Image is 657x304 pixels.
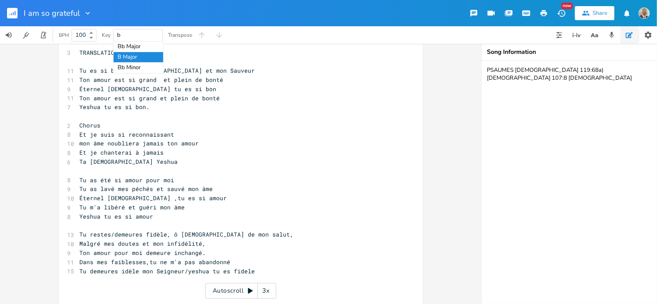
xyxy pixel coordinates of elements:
[80,121,101,129] span: Chorus
[80,131,175,138] span: Et je suis si reconnaissant
[575,6,614,20] button: Share
[80,176,175,184] span: Tu as été si amour pour moi
[80,240,206,247] span: Malgré mes doutes et mon infidélité,
[80,258,231,266] span: Dans mes faiblesses,tu ne m'a pas abandonné
[168,32,192,38] div: Transpose
[553,5,570,21] button: New
[114,52,163,63] div: B Major
[80,249,206,257] span: Ton amour pour moi demeure inchangé.
[80,185,213,193] span: Tu as lavé mes péchés et sauvé mon âme
[80,194,227,202] span: Éternel [DEMOGRAPHIC_DATA] ,tu es si amour
[80,76,224,84] span: Ton amour est si grand et plein de bonté
[593,9,607,17] div: Share
[80,139,199,147] span: mon âme noubliera jamais ton amour
[80,158,178,166] span: Ta [DEMOGRAPHIC_DATA] Yeshua
[639,7,650,19] img: NODJIBEYE CHERUBIN
[80,103,150,111] span: Yeshua tu es si bon.
[80,94,220,102] span: Ton amour est si grand et plein de bonté
[102,32,111,38] div: Key
[24,9,80,17] span: I am so grateful
[80,67,255,74] span: Tu es si bon mon [DEMOGRAPHIC_DATA] et mon Sauveur
[59,33,69,38] div: BPM
[258,283,274,299] div: 3x
[80,267,255,275] span: Tu demeures idèle mon Seigneur/yeshua tu es fidele
[80,230,294,238] span: Tu restes/demeures fidèle, ô [DEMOGRAPHIC_DATA] de mon salut,
[80,49,118,57] span: TRANSLATION
[561,3,573,9] div: New
[80,212,154,220] span: Yeshua tu es si amour
[482,61,657,304] textarea: PSAUMES [DEMOGRAPHIC_DATA] 119:68a) [DEMOGRAPHIC_DATA] 107:8 [DEMOGRAPHIC_DATA]
[114,42,163,52] div: Bb Major
[487,49,652,55] div: Song Information
[80,85,217,93] span: Éternel [DEMOGRAPHIC_DATA] tu es si bon
[80,148,164,156] span: Et je chanterai à jamais
[80,203,185,211] span: Tu m'a libéré et guéri mon âme
[114,63,163,73] div: Bb Minor
[205,283,276,299] div: Autoscroll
